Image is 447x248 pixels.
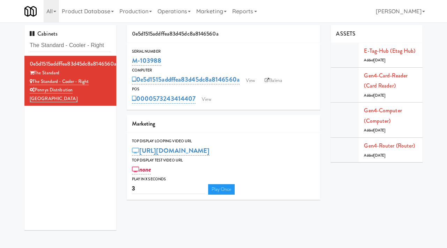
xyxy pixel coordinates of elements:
[132,176,315,183] div: Play in X seconds
[30,69,111,77] div: The Standard
[127,25,321,43] div: 0e5d1515addffea83d45dc8a8146560a
[374,153,386,158] span: [DATE]
[208,184,235,195] a: Play Once
[364,72,408,90] a: Gen4-card-reader (Card Reader)
[132,56,162,66] a: M-103988
[364,47,415,55] a: E-tag-hub (Etag Hub)
[364,142,415,150] a: Gen4-router (Router)
[242,75,258,86] a: View
[374,58,386,63] span: [DATE]
[132,157,315,164] div: Top Display Test Video Url
[364,106,402,125] a: Gen4-computer (Computer)
[132,67,315,74] div: Computer
[30,78,89,85] a: The Standard - Cooler - Right
[30,87,78,102] a: Pennys Distribution [GEOGRAPHIC_DATA]
[132,138,315,145] div: Top Display Looping Video Url
[364,58,386,63] span: Added
[336,30,356,38] span: ASSETS
[132,86,315,93] div: POS
[374,128,386,133] span: [DATE]
[24,5,37,17] img: Micromart
[132,120,155,128] span: Marketing
[261,75,286,86] a: Balena
[132,165,151,174] a: none
[132,48,315,55] div: Serial Number
[132,75,240,84] a: 0e5d1515addffea83d45dc8a8146560a
[30,59,111,69] div: 0e5d1515addffea83d45dc8a8146560a
[364,93,386,98] span: Added
[24,56,116,106] li: 0e5d1515addffea83d45dc8a8146560aThe Standard The Standard - Cooler - RightPennys Distribution [GE...
[30,39,111,52] input: Search cabinets
[132,146,210,156] a: [URL][DOMAIN_NAME]
[132,94,196,104] a: 0000573243414407
[374,93,386,98] span: [DATE]
[364,128,386,133] span: Added
[30,30,58,38] span: Cabinets
[198,94,214,105] a: View
[364,153,386,158] span: Added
